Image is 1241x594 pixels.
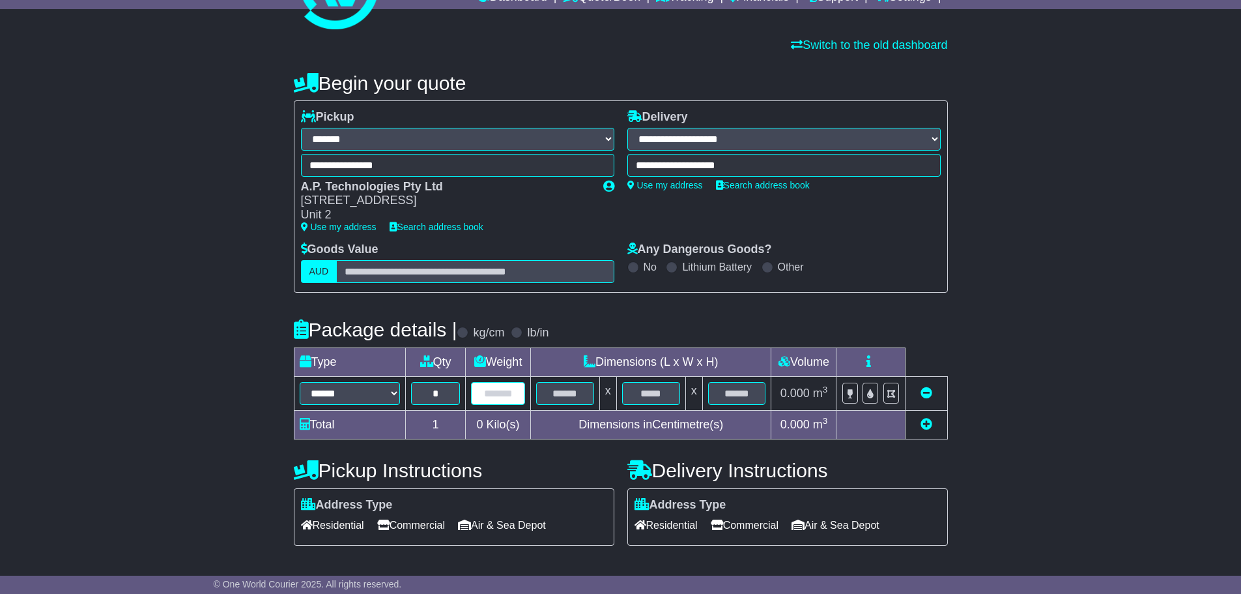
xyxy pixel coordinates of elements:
span: Air & Sea Depot [458,515,546,535]
span: Residential [635,515,698,535]
div: A.P. Technologies Pty Ltd [301,180,590,194]
span: 0.000 [780,418,810,431]
span: 0 [477,418,483,431]
sup: 3 [823,385,828,394]
span: 0.000 [780,387,810,400]
label: Address Type [301,498,393,512]
label: Lithium Battery [682,261,752,273]
td: 1 [406,410,466,439]
span: Air & Sea Depot [792,515,879,535]
td: x [599,376,616,410]
a: Search address book [716,180,810,190]
label: Any Dangerous Goods? [627,243,772,257]
td: Kilo(s) [466,410,531,439]
td: Type [294,348,406,376]
label: Other [778,261,804,273]
h4: Delivery Instructions [627,460,948,481]
div: [STREET_ADDRESS] [301,194,590,208]
label: lb/in [527,326,549,340]
label: Delivery [627,110,688,125]
label: Pickup [301,110,354,125]
span: © One World Courier 2025. All rights reserved. [214,579,402,589]
td: Dimensions in Centimetre(s) [531,410,771,439]
label: AUD [301,260,337,283]
a: Use my address [627,180,703,190]
span: m [813,418,828,431]
label: Goods Value [301,243,378,257]
label: Address Type [635,498,726,512]
span: Residential [301,515,364,535]
div: Unit 2 [301,208,590,222]
span: Commercial [377,515,445,535]
td: Total [294,410,406,439]
td: Qty [406,348,466,376]
h4: Pickup Instructions [294,460,614,481]
td: Volume [771,348,836,376]
sup: 3 [823,416,828,426]
span: m [813,387,828,400]
a: Use my address [301,222,377,232]
label: No [644,261,657,273]
h4: Begin your quote [294,72,948,94]
td: x [685,376,702,410]
td: Weight [466,348,531,376]
label: kg/cm [473,326,504,340]
h4: Package details | [294,319,457,340]
td: Dimensions (L x W x H) [531,348,771,376]
a: Switch to the old dashboard [791,38,947,52]
a: Remove this item [920,387,932,400]
span: Commercial [711,515,778,535]
a: Search address book [390,222,483,232]
a: Add new item [920,418,932,431]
